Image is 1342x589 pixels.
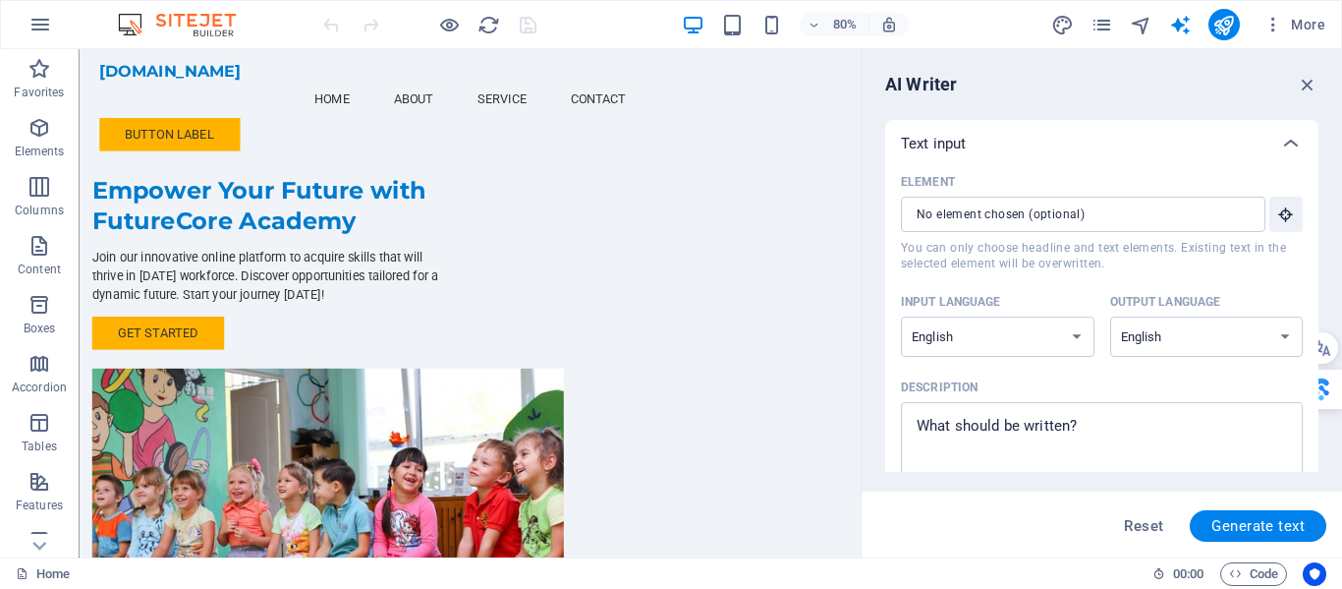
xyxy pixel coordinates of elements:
[18,262,61,277] p: Content
[1303,562,1326,586] button: Usercentrics
[1269,197,1303,232] button: ElementYou can only choose headline and text elements. Existing text in the selected element will...
[1220,562,1287,586] button: Code
[1152,562,1204,586] h6: Session time
[1190,510,1326,542] button: Generate text
[901,134,966,153] p: Text input
[901,197,1252,232] input: ElementYou can only choose headline and text elements. Existing text in the selected element will...
[14,85,64,100] p: Favorites
[885,73,957,96] h6: AI Writer
[901,317,1094,357] select: Input language
[22,439,57,454] p: Tables
[885,120,1318,167] div: Text input
[16,498,63,513] p: Features
[901,174,955,190] p: Element
[15,203,64,218] p: Columns
[1173,562,1203,586] span: 00 00
[24,321,56,336] p: Boxes
[1187,566,1190,581] span: :
[901,240,1303,271] span: You can only choose headline and text elements. Existing text in the selected element will be ove...
[1113,510,1174,542] button: Reset
[901,294,1001,310] p: Input language
[1229,562,1278,586] span: Code
[885,167,1318,551] div: Text input
[1211,518,1305,534] span: Generate text
[911,412,1293,476] textarea: Description
[1110,294,1221,310] p: Output language
[1124,518,1163,534] span: Reset
[16,562,70,586] a: Click to cancel selection. Double-click to open Pages
[901,380,978,395] p: Description
[15,144,65,159] p: Elements
[1110,317,1304,357] select: Output language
